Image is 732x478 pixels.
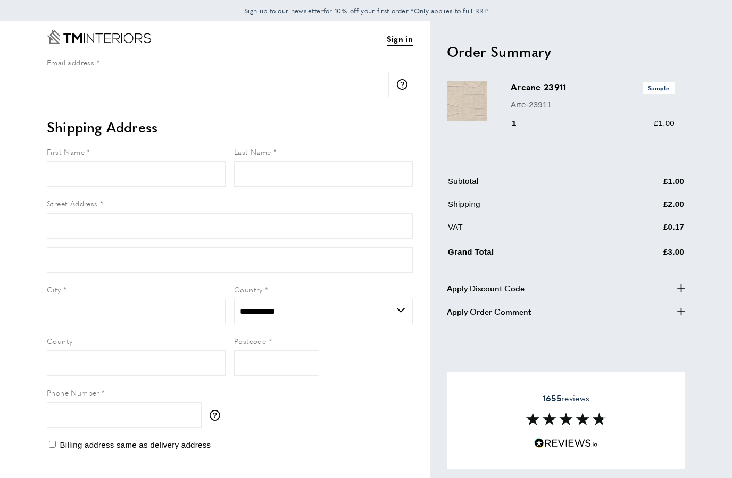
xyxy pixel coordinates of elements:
td: Grand Total [448,244,610,266]
p: Arte-23911 [511,98,675,111]
strong: 1655 [543,392,561,404]
span: reviews [543,393,589,404]
input: Billing address same as delivery address [49,441,56,448]
h2: Order Summary [447,42,685,61]
span: City [47,284,61,295]
td: Subtotal [448,175,610,196]
img: Reviews section [526,413,606,425]
h2: Shipping Address [47,118,413,137]
td: Shipping [448,198,610,219]
a: Sign in [387,32,413,46]
td: £2.00 [611,198,684,219]
td: £3.00 [611,244,684,266]
a: Sign up to our newsletter [244,5,323,16]
h3: Arcane 23911 [511,81,675,94]
span: Sample [643,82,675,94]
span: First Name [47,146,85,157]
span: Last Name [234,146,271,157]
div: 1 [511,117,531,130]
span: Apply Discount Code [447,282,525,295]
span: County [47,336,72,346]
span: Street Address [47,198,98,208]
span: Phone Number [47,387,99,398]
span: Billing address same as delivery address [60,440,211,449]
span: Country [234,284,263,295]
img: Arcane 23911 [447,81,487,121]
img: Reviews.io 5 stars [534,438,598,448]
td: VAT [448,221,610,241]
span: Email address [47,57,94,68]
a: Go to Home page [47,30,151,44]
span: Postcode [234,336,266,346]
span: for 10% off your first order *Only applies to full RRP [244,6,488,15]
button: More information [210,410,226,421]
span: Apply Order Comment [447,305,531,318]
span: Sign up to our newsletter [244,6,323,15]
td: £0.17 [611,221,684,241]
td: £1.00 [611,175,684,196]
button: More information [397,79,413,90]
span: £1.00 [654,119,675,128]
